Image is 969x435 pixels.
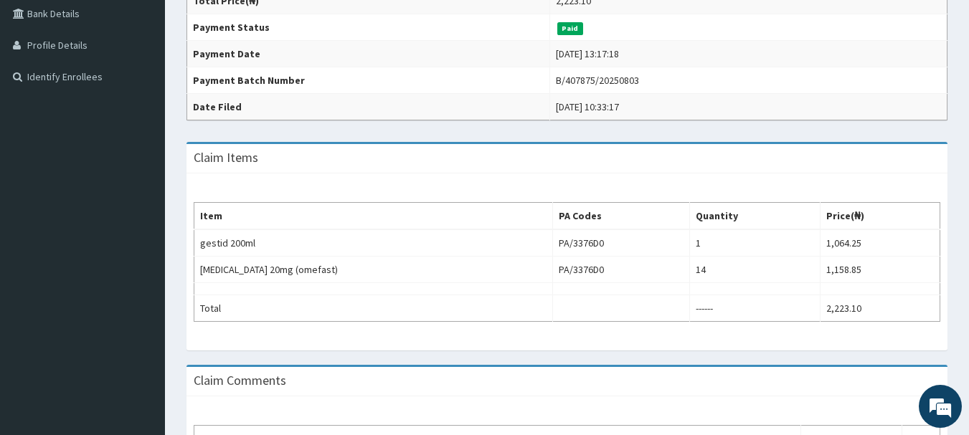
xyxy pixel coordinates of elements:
[556,47,619,61] div: [DATE] 13:17:18
[187,41,550,67] th: Payment Date
[820,229,940,257] td: 1,064.25
[194,203,553,230] th: Item
[689,257,820,283] td: 14
[194,151,258,164] h3: Claim Items
[556,100,619,114] div: [DATE] 10:33:17
[194,257,553,283] td: [MEDICAL_DATA] 20mg (omefast)
[194,229,553,257] td: gestid 200ml
[556,73,639,87] div: B/407875/20250803
[552,257,689,283] td: PA/3376D0
[820,295,940,322] td: 2,223.10
[552,203,689,230] th: PA Codes
[820,203,940,230] th: Price(₦)
[557,22,583,35] span: Paid
[820,257,940,283] td: 1,158.85
[187,14,550,41] th: Payment Status
[689,295,820,322] td: ------
[187,67,550,94] th: Payment Batch Number
[187,94,550,120] th: Date Filed
[194,295,553,322] td: Total
[194,374,286,387] h3: Claim Comments
[552,229,689,257] td: PA/3376D0
[689,203,820,230] th: Quantity
[689,229,820,257] td: 1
